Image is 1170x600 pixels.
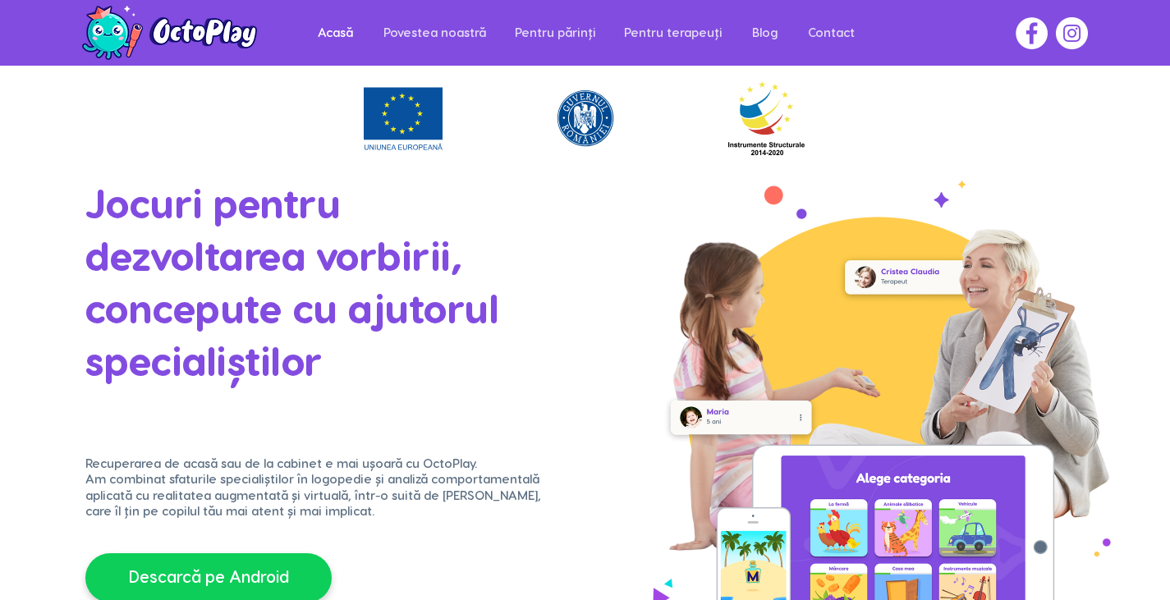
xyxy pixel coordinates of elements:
a: Blog [736,15,793,52]
p: Acasă [310,15,361,52]
p: Contact [800,15,863,52]
img: Facebook [1016,17,1048,49]
p: Blog [744,15,786,52]
a: Pentru terapeuți [611,15,736,52]
p: Pentru părinți [507,15,604,52]
a: Acasă [301,15,369,52]
span: Jocuri pentru dezvoltarea vorbirii, concepute cu ajutorul specialiștilor [85,186,499,383]
span: Descarcă pe Android [129,566,289,589]
p: Povestea noastră [375,15,494,52]
img: Instagram [1056,17,1088,49]
a: Contact [793,15,869,52]
a: Povestea noastră [369,15,500,52]
a: Pentru părinți [500,15,611,52]
ul: Social Bar [1016,17,1088,49]
p: Recuperarea de acasă sau de la cabinet e mai ușoară cu OctoPlay. Am combinat sfaturile specialișt... [85,456,552,520]
p: Pentru terapeuți [616,15,731,52]
nav: Site [301,15,869,52]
